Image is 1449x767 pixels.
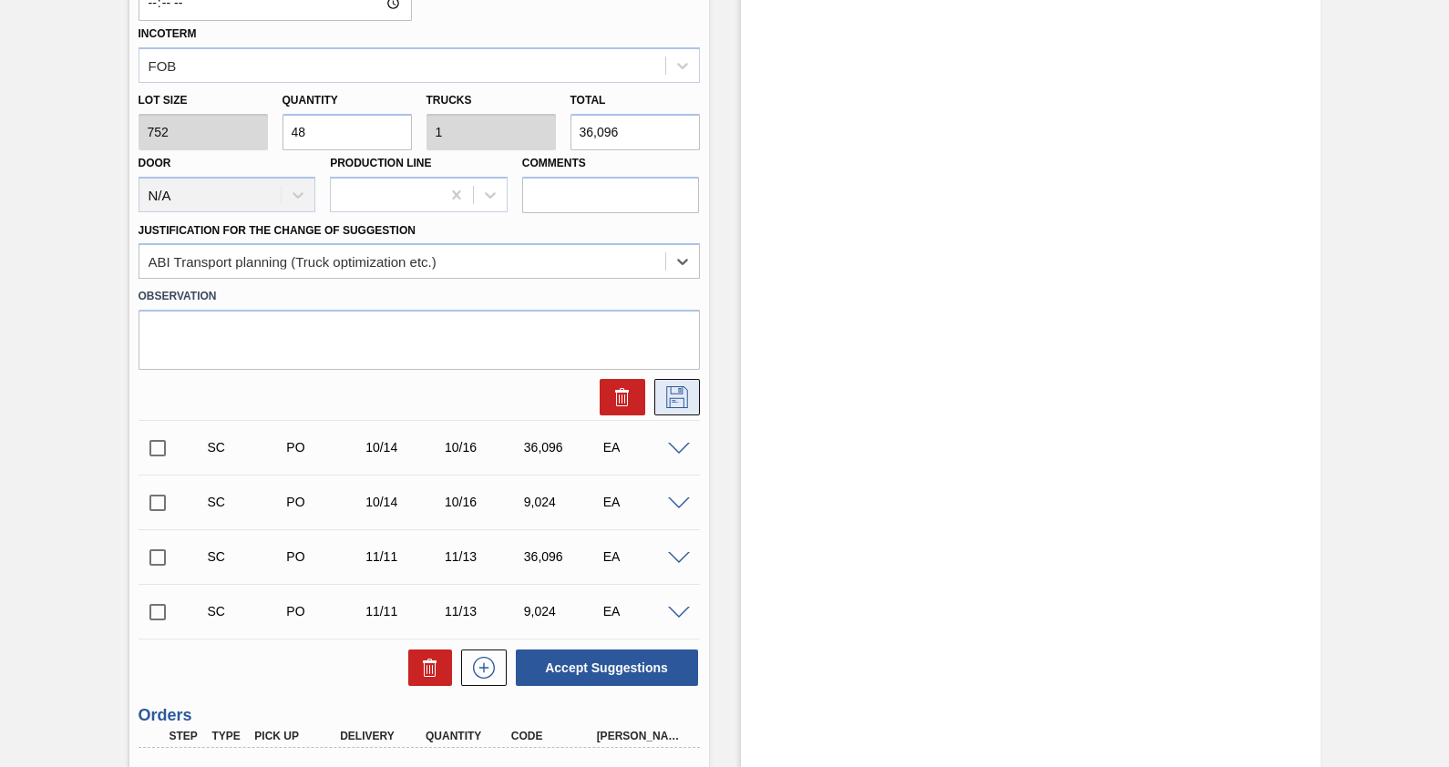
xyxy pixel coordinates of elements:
label: Lot size [139,87,268,114]
div: 36,096 [519,549,606,564]
div: 10/16/2025 [440,495,527,509]
div: 11/13/2025 [440,604,527,619]
div: Accept Suggestions [507,648,700,688]
label: Incoterm [139,27,197,40]
div: EA [599,495,685,509]
label: Production Line [330,157,431,169]
label: Justification for the Change of Suggestion [139,224,416,237]
div: 11/11/2025 [361,604,447,619]
div: ABI Transport planning (Truck optimization etc.) [149,254,437,270]
div: 10/14/2025 [361,440,447,455]
button: Accept Suggestions [516,649,698,686]
div: Purchase order [282,440,368,455]
div: Save Suggestion [645,379,700,415]
div: 9,024 [519,604,606,619]
div: Suggestion Created [203,440,290,455]
h3: Orders [139,706,700,725]
label: Quantity [283,94,338,107]
label: Comments [522,150,700,177]
div: Suggestion Created [203,549,290,564]
div: Suggestion Created [203,604,290,619]
label: Trucks [426,94,472,107]
div: Delete Suggestions [399,649,452,686]
div: Type [207,730,250,742]
div: EA [599,549,685,564]
div: Quantity [421,730,515,742]
div: Delete Suggestion [591,379,645,415]
div: Purchase order [282,604,368,619]
div: EA [599,440,685,455]
div: Purchase order [282,549,368,564]
label: Total [570,94,606,107]
div: Delivery [335,730,429,742]
div: Code [507,730,601,742]
div: 9,024 [519,495,606,509]
div: FOB [149,57,177,73]
div: Suggestion Created [203,495,290,509]
label: Door [139,157,171,169]
div: [PERSON_NAME]. ID [592,730,686,742]
div: 11/13/2025 [440,549,527,564]
div: EA [599,604,685,619]
div: 11/11/2025 [361,549,447,564]
div: 36,096 [519,440,606,455]
div: 10/16/2025 [440,440,527,455]
div: Step [165,730,208,742]
div: 10/14/2025 [361,495,447,509]
div: Purchase order [282,495,368,509]
div: Pick up [250,730,344,742]
div: New suggestion [452,649,507,686]
label: Observation [139,283,700,310]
